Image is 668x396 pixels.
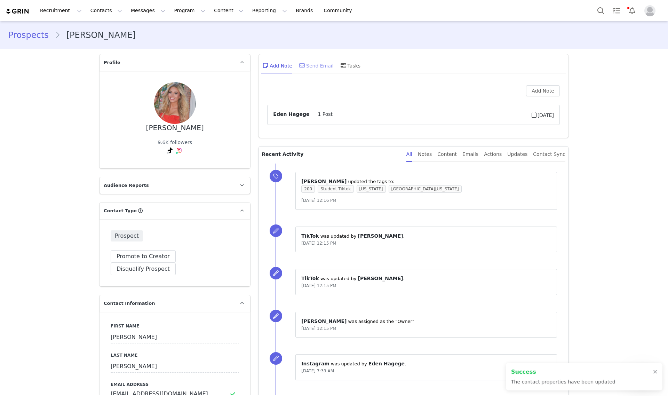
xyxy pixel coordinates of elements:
[301,318,347,324] span: [PERSON_NAME]
[644,5,655,16] img: placeholder-profile.jpg
[301,178,551,185] p: ⁨ ⁩ updated the tags to:
[146,124,204,132] div: [PERSON_NAME]
[511,378,615,386] p: The contact properties have been updated
[301,326,336,331] span: [DATE] 12:15 PM
[273,111,309,119] span: Eden Hagege
[127,3,169,18] button: Messages
[640,5,662,16] button: Profile
[301,232,551,240] p: ⁨ ⁩ was updated by ⁨ ⁩.
[262,146,400,162] p: Recent Activity
[104,207,137,214] span: Contact Type
[3,3,237,13] body: 1 Post
[301,276,319,281] span: TikTok
[511,368,615,376] h2: Success
[86,3,126,18] button: Contacts
[462,146,478,162] div: Emails
[111,323,239,329] label: First Name
[389,185,462,193] span: [GEOGRAPHIC_DATA][US_STATE]
[318,185,353,193] span: Student Tiktok
[292,3,319,18] a: Brands
[301,360,551,367] p: ⁨ ⁩ was updated by ⁨ ⁩.
[6,8,30,15] img: grin logo
[309,111,530,119] span: 1 Post
[357,185,386,193] span: [US_STATE]
[609,3,624,18] a: Tasks
[111,263,176,275] button: Disqualify Prospect
[437,146,457,162] div: Content
[301,369,334,373] span: [DATE] 7:39 AM
[154,82,196,124] img: c6fe7ab2-1ad9-48c4-83c9-e22fce4b525a.jpg
[625,3,640,18] button: Notifications
[368,361,405,366] span: Eden Hagege
[104,182,149,189] span: Audience Reports
[301,361,329,366] span: Instagram
[298,57,334,74] div: Send Email
[301,179,347,184] span: [PERSON_NAME]
[533,146,565,162] div: Contact Sync
[593,3,609,18] button: Search
[248,3,291,18] button: Reporting
[301,241,336,246] span: [DATE] 12:15 PM
[531,111,554,119] span: [DATE]
[418,146,432,162] div: Notes
[301,198,336,203] span: [DATE] 12:16 PM
[176,148,182,153] img: instagram.svg
[406,146,412,162] div: All
[526,85,560,96] button: Add Note
[484,146,502,162] div: Actions
[111,250,176,263] button: Promote to Creator
[170,3,209,18] button: Program
[36,3,86,18] button: Recruitment
[301,185,315,193] span: 200
[358,233,403,239] span: [PERSON_NAME]
[158,139,192,146] div: 9.6K followers
[111,381,239,388] label: Email Address
[339,57,361,74] div: Tasks
[301,233,319,239] span: TikTok
[261,57,292,74] div: Add Note
[507,146,527,162] div: Updates
[320,3,359,18] a: Community
[301,318,551,325] p: ⁨ ⁩ was assigned as the "Owner"
[210,3,248,18] button: Content
[8,29,55,41] a: Prospects
[358,276,403,281] span: [PERSON_NAME]
[111,352,239,358] label: Last Name
[301,283,336,288] span: [DATE] 12:15 PM
[111,230,143,241] span: Prospect
[301,275,551,282] p: ⁨ ⁩ was updated by ⁨ ⁩.
[104,59,120,66] span: Profile
[104,300,155,307] span: Contact Information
